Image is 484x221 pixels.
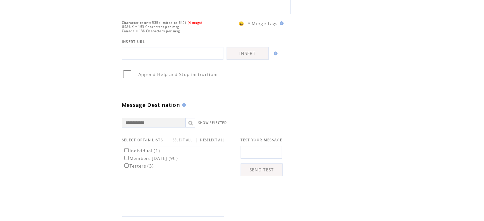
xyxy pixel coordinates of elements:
input: Members [DATE] (90) [124,156,129,160]
label: Individual (1) [123,148,160,154]
span: (4 msgs) [188,21,202,25]
span: US&UK = 153 Characters per msg [122,25,179,29]
input: Testers (3) [124,163,129,168]
a: SEND TEST [241,163,283,176]
img: help.gif [180,103,186,107]
a: SELECT ALL [173,138,193,142]
span: TEST YOUR MESSAGE [241,138,282,142]
span: * Merge Tags [248,21,278,26]
span: Message Destination [122,101,180,108]
span: SELECT OPT-IN LISTS [122,138,163,142]
label: Members [DATE] (90) [123,155,178,161]
span: 😀 [239,21,244,26]
span: Canada = 136 Characters per msg [122,29,180,33]
a: DESELECT ALL [200,138,225,142]
a: INSERT [227,47,269,60]
span: Character count: 535 (limited to 640) [122,21,186,25]
a: SHOW SELECTED [198,121,227,125]
input: Individual (1) [124,148,129,152]
span: | [195,137,198,143]
span: INSERT URL [122,39,145,44]
span: Append Help and Stop instructions [138,72,219,77]
label: Testers (3) [123,163,154,169]
img: help.gif [278,21,284,25]
img: help.gif [272,52,277,55]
